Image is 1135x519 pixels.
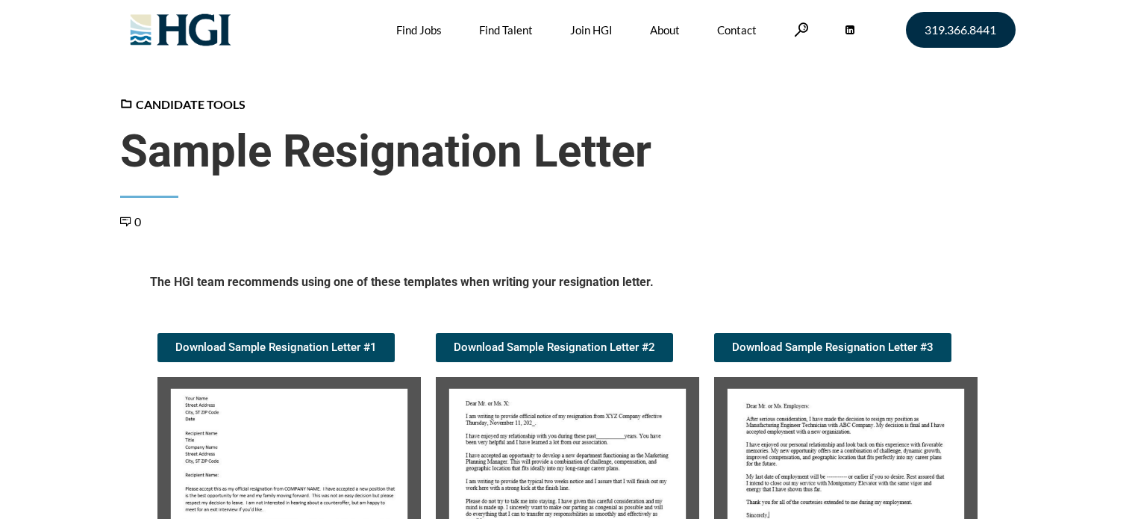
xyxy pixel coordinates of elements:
a: Download Sample Resignation Letter #3 [714,333,951,362]
span: Sample Resignation Letter [120,125,1016,178]
span: Download Sample Resignation Letter #2 [454,342,655,353]
a: Download Sample Resignation Letter #1 [157,333,395,362]
a: 0 [120,214,141,229]
a: Candidate Tools [120,97,246,111]
a: Search [794,22,809,37]
a: Download Sample Resignation Letter #2 [436,333,673,362]
span: Download Sample Resignation Letter #3 [732,342,934,353]
h5: The HGI team recommends using one of these templates when writing your resignation letter. [150,274,986,296]
span: Download Sample Resignation Letter #1 [175,342,377,353]
a: 319.366.8441 [906,12,1016,48]
span: 319.366.8441 [925,24,996,36]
